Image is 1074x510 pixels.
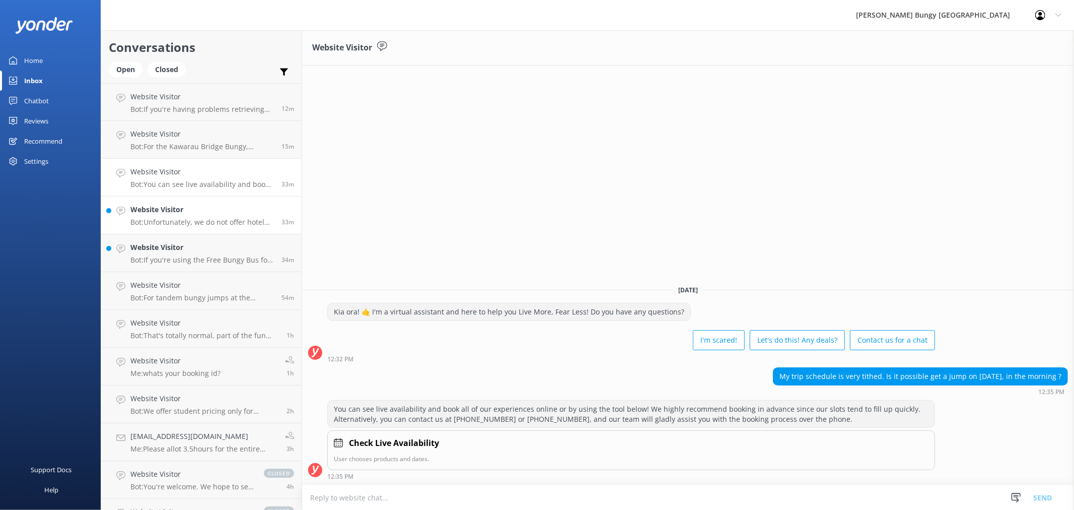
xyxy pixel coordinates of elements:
span: Sep 01 2025 11:42am (UTC +12:00) Pacific/Auckland [287,331,294,340]
h4: [EMAIL_ADDRESS][DOMAIN_NAME] [130,431,277,442]
img: yonder-white-logo.png [15,17,73,34]
h4: Website Visitor [130,469,254,480]
div: Open [109,62,142,77]
a: Website VisitorBot:That's totally normal, part of the fun and what leads to feeling accomplished ... [101,310,302,348]
span: Sep 01 2025 11:18am (UTC +12:00) Pacific/Auckland [287,369,294,377]
a: Website VisitorBot:If you're having problems retrieving your photos or videos, please email [EMAI... [101,83,302,121]
p: Bot: Unfortunately, we do not offer hotel pickups at any of our locations. [130,218,274,227]
p: Bot: If you're having problems retrieving your photos or videos, please email [EMAIL_ADDRESS][DOM... [130,105,274,114]
p: Bot: You can see live availability and book all of our experiences online or by using the tool be... [130,180,274,189]
span: Sep 01 2025 12:34pm (UTC +12:00) Pacific/Auckland [281,256,294,264]
h4: Website Visitor [130,317,279,329]
a: Website VisitorBot:You're welcome. We hope to see you soon!closed4h [101,461,302,499]
span: Sep 01 2025 10:32am (UTC +12:00) Pacific/Auckland [287,407,294,415]
span: Sep 01 2025 12:53pm (UTC +12:00) Pacific/Auckland [281,142,294,151]
a: Website VisitorBot:You can see live availability and book all of our experiences online or by usi... [101,159,302,197]
div: Sep 01 2025 12:35pm (UTC +12:00) Pacific/Auckland [773,388,1068,395]
h4: Website Visitor [130,204,274,215]
a: Website VisitorBot:For the Kawarau Bridge Bungy, tandem jumpers have a maximum combined weight li... [101,121,302,159]
h2: Conversations [109,38,294,57]
button: Contact us for a chat [850,330,935,350]
span: Sep 01 2025 12:14pm (UTC +12:00) Pacific/Auckland [281,293,294,302]
a: Website VisitorBot:We offer student pricing only for students studying in domestic NZ institution... [101,386,302,423]
div: Settings [24,151,48,171]
p: Bot: For tandem bungy jumps at the [GEOGRAPHIC_DATA], the weight difference between the two jumpe... [130,293,274,302]
div: Inbox [24,71,43,91]
h4: Website Visitor [130,242,274,253]
a: Closed [148,63,191,75]
strong: 12:35 PM [1038,389,1064,395]
h4: Website Visitor [130,393,279,404]
span: Sep 01 2025 12:56pm (UTC +12:00) Pacific/Auckland [281,104,294,113]
button: I'm scared! [693,330,745,350]
span: closed [264,469,294,478]
a: Website VisitorBot:If you're using the Free Bungy Bus for an 11:20 catapult, the bus departure ti... [101,234,302,272]
h4: Website Visitor [130,166,274,177]
span: Sep 01 2025 09:42am (UTC +12:00) Pacific/Auckland [287,444,294,453]
h3: Website Visitor [312,41,372,54]
div: Sep 01 2025 12:35pm (UTC +12:00) Pacific/Auckland [327,473,935,480]
div: Sep 01 2025 12:32pm (UTC +12:00) Pacific/Auckland [327,355,935,362]
div: Kia ora! 🤙 I'm a virtual assistant and here to help you Live More, Fear Less! Do you have any que... [328,303,690,321]
span: Sep 01 2025 12:35pm (UTC +12:00) Pacific/Auckland [281,180,294,188]
h4: Website Visitor [130,280,274,291]
strong: 12:32 PM [327,356,353,362]
button: Let's do this! Any deals? [750,330,845,350]
p: Me: whats your booking id? [130,369,221,378]
div: Support Docs [31,460,72,480]
p: Bot: If you're using the Free Bungy Bus for an 11:20 catapult, the bus departure time is 11:20. P... [130,256,274,265]
h4: Check Live Availability [349,437,439,450]
strong: 12:35 PM [327,474,353,480]
h4: Website Visitor [130,355,221,366]
p: Me: Please allot 3.5hours for the entire experience. [130,444,277,454]
div: Help [44,480,58,500]
div: Chatbot [24,91,49,111]
span: Sep 01 2025 12:35pm (UTC +12:00) Pacific/Auckland [281,218,294,226]
a: Website VisitorBot:Unfortunately, we do not offer hotel pickups at any of our locations.33m [101,197,302,234]
h4: Website Visitor [130,91,274,102]
h4: Website Visitor [130,129,274,140]
div: Reviews [24,111,48,131]
a: [EMAIL_ADDRESS][DOMAIN_NAME]Me:Please allot 3.5hours for the entire experience.3h [101,423,302,461]
span: [DATE] [672,286,704,294]
div: You can see live availability and book all of our experiences online or by using the tool below! ... [328,401,935,427]
a: Website VisitorMe:whats your booking id?1h [101,348,302,386]
p: Bot: That's totally normal, part of the fun and what leads to feeling accomplished post activity.... [130,331,279,340]
div: Home [24,50,43,71]
p: User chooses products and dates. [334,454,928,464]
div: Recommend [24,131,62,151]
p: Bot: We offer student pricing only for students studying in domestic NZ institutions. You would n... [130,407,279,416]
span: Sep 01 2025 08:59am (UTC +12:00) Pacific/Auckland [287,482,294,491]
div: My trip schedule is very tithed. Is it possible get a jump on [DATE], in the morning ? [773,368,1067,385]
p: Bot: For the Kawarau Bridge Bungy, tandem jumpers have a maximum combined weight limit of 235kg, ... [130,142,274,151]
a: Website VisitorBot:For tandem bungy jumps at the [GEOGRAPHIC_DATA], the weight difference between... [101,272,302,310]
div: Closed [148,62,186,77]
p: Bot: You're welcome. We hope to see you soon! [130,482,254,491]
a: Open [109,63,148,75]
